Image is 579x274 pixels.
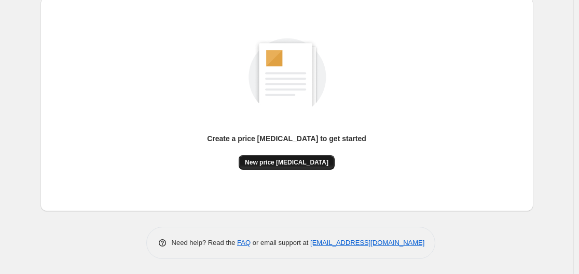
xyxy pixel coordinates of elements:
[172,239,238,246] span: Need help? Read the
[239,155,335,170] button: New price [MEDICAL_DATA]
[251,239,310,246] span: or email support at
[310,239,424,246] a: [EMAIL_ADDRESS][DOMAIN_NAME]
[207,133,366,144] p: Create a price [MEDICAL_DATA] to get started
[237,239,251,246] a: FAQ
[245,158,328,167] span: New price [MEDICAL_DATA]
